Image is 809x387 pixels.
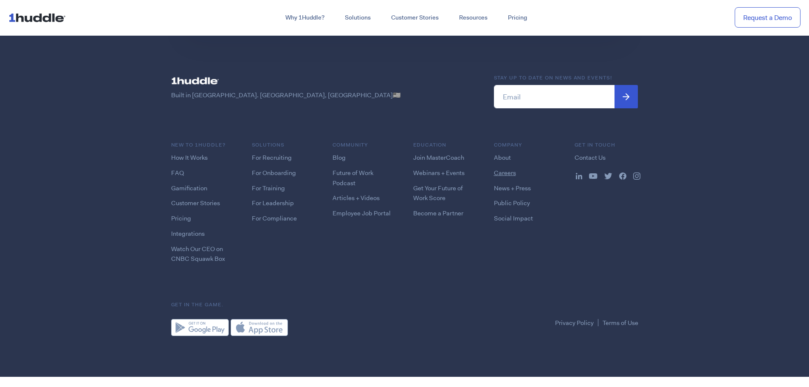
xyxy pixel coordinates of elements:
h6: Get in the game. [171,301,638,309]
a: Privacy Policy [555,319,594,327]
p: Built in [GEOGRAPHIC_DATA]. [GEOGRAPHIC_DATA], [GEOGRAPHIC_DATA] [171,91,477,100]
a: Watch Our CEO on CNBC Squawk Box [171,245,225,263]
a: About [494,153,511,162]
a: Integrations [171,229,205,238]
h6: COMPANY [494,141,558,149]
a: Become a Partner [413,209,463,218]
a: Pricing [171,214,191,223]
a: How It Works [171,153,208,162]
a: For Leadership [252,199,294,207]
input: Email [494,85,638,108]
a: Public Policy [494,199,530,207]
a: For Compliance [252,214,297,223]
a: Why 1Huddle? [275,10,335,25]
img: Apple App Store [231,319,288,336]
a: Pricing [498,10,537,25]
img: ... [8,9,69,25]
a: For Training [252,184,285,192]
a: For Onboarding [252,169,296,177]
a: Customer Stories [171,199,220,207]
a: Solutions [335,10,381,25]
a: Resources [449,10,498,25]
a: News + Press [494,184,531,192]
img: ... [619,172,626,180]
span: 🇺🇸 [393,91,401,99]
img: ... [576,173,582,179]
img: Google Play Store [171,319,229,336]
h6: Solutions [252,141,316,149]
a: Blog [333,153,346,162]
a: Articles + Videos [333,194,380,202]
img: ... [633,172,640,180]
a: Gamification [171,184,207,192]
img: ... [171,74,222,88]
input: Submit [615,85,638,108]
a: Contact Us [575,153,606,162]
a: Future of Work Podcast [333,169,373,187]
h6: Stay up to date on news and events! [494,74,638,82]
h6: Education [413,141,477,149]
a: Get Your Future of Work Score [413,184,463,203]
img: ... [589,173,598,179]
h6: NEW TO 1HUDDLE? [171,141,235,149]
a: Join MasterCoach [413,153,464,162]
a: Careers [494,169,516,177]
a: Social Impact [494,214,533,223]
a: Terms of Use [603,319,638,327]
h6: COMMUNITY [333,141,396,149]
a: FAQ [171,169,184,177]
img: ... [604,173,612,179]
a: Customer Stories [381,10,449,25]
h6: Get in Touch [575,141,638,149]
a: Employee Job Portal [333,209,391,218]
a: Request a Demo [735,7,801,28]
a: Webinars + Events [413,169,465,177]
a: For Recruiting [252,153,292,162]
